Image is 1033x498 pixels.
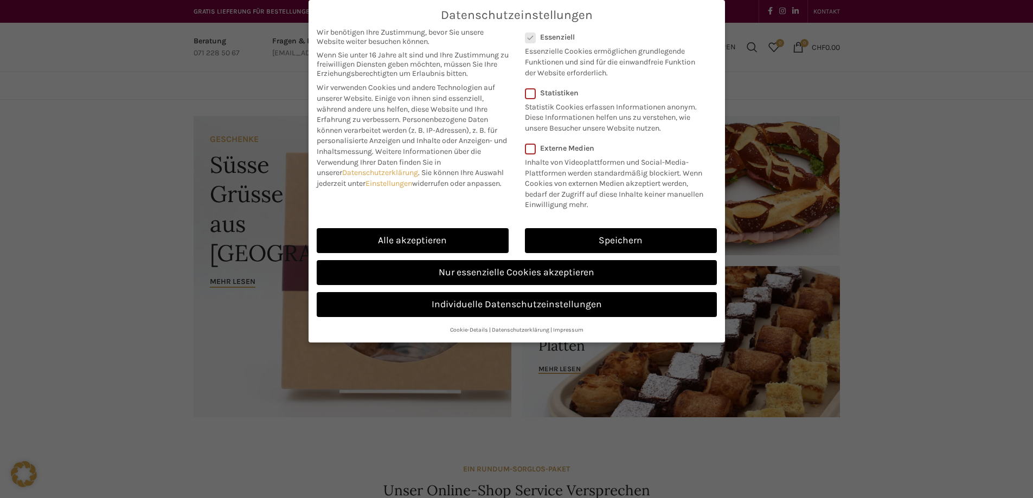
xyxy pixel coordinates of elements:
a: Individuelle Datenschutzeinstellungen [317,292,717,317]
span: Wenn Sie unter 16 Jahre alt sind und Ihre Zustimmung zu freiwilligen Diensten geben möchten, müss... [317,50,509,78]
a: Speichern [525,228,717,253]
span: Sie können Ihre Auswahl jederzeit unter widerrufen oder anpassen. [317,168,504,188]
span: Weitere Informationen über die Verwendung Ihrer Daten finden Sie in unserer . [317,147,481,177]
a: Datenschutzerklärung [342,168,418,177]
a: Einstellungen [365,179,412,188]
p: Essenzielle Cookies ermöglichen grundlegende Funktionen und sind für die einwandfreie Funktion de... [525,42,703,78]
p: Statistik Cookies erfassen Informationen anonym. Diese Informationen helfen uns zu verstehen, wie... [525,98,703,134]
label: Essenziell [525,33,703,42]
a: Impressum [553,326,583,333]
label: Statistiken [525,88,703,98]
span: Datenschutzeinstellungen [441,8,593,22]
a: Datenschutzerklärung [492,326,549,333]
span: Wir benötigen Ihre Zustimmung, bevor Sie unsere Website weiter besuchen können. [317,28,509,46]
a: Alle akzeptieren [317,228,509,253]
a: Nur essenzielle Cookies akzeptieren [317,260,717,285]
span: Wir verwenden Cookies und andere Technologien auf unserer Website. Einige von ihnen sind essenzie... [317,83,495,124]
p: Inhalte von Videoplattformen und Social-Media-Plattformen werden standardmäßig blockiert. Wenn Co... [525,153,710,210]
label: Externe Medien [525,144,710,153]
span: Personenbezogene Daten können verarbeitet werden (z. B. IP-Adressen), z. B. für personalisierte A... [317,115,507,156]
a: Cookie-Details [450,326,488,333]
